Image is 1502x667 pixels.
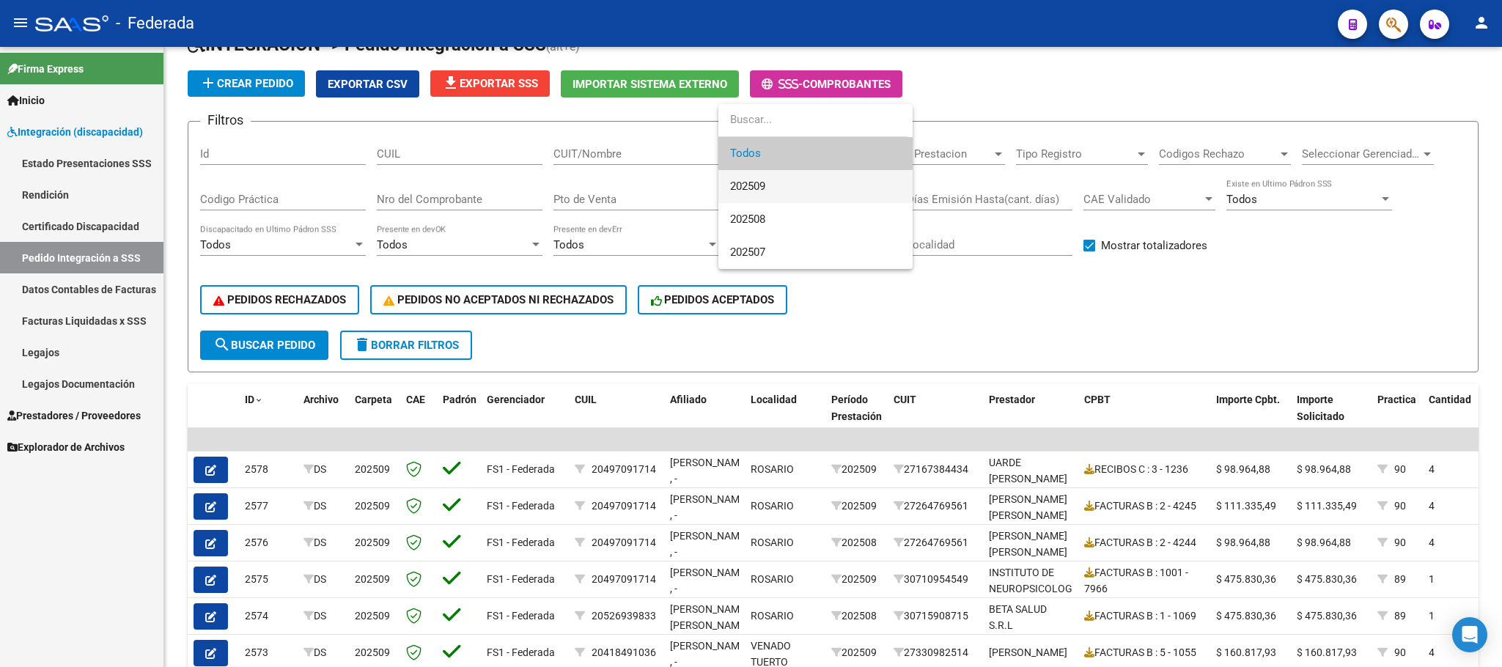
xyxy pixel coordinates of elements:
[718,103,908,136] input: dropdown search
[1452,617,1487,652] div: Open Intercom Messenger
[730,137,901,170] span: Todos
[730,213,765,226] span: 202508
[730,180,765,193] span: 202509
[730,246,765,259] span: 202507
